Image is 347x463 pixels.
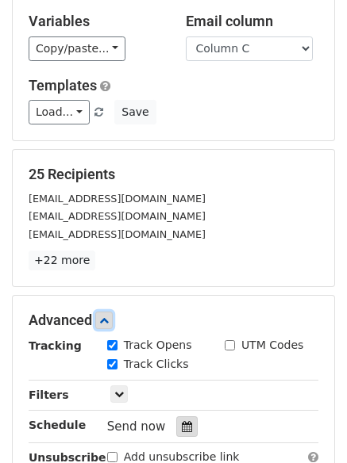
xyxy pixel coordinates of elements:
label: UTM Codes [241,337,303,354]
h5: Variables [29,13,162,30]
strong: Filters [29,388,69,401]
h5: Email column [186,13,319,30]
small: [EMAIL_ADDRESS][DOMAIN_NAME] [29,228,206,240]
strong: Schedule [29,419,86,431]
span: Send now [107,419,166,434]
label: Track Clicks [124,356,189,373]
small: [EMAIL_ADDRESS][DOMAIN_NAME] [29,193,206,205]
small: [EMAIL_ADDRESS][DOMAIN_NAME] [29,210,206,222]
strong: Tracking [29,339,82,352]
iframe: Chat Widget [268,387,347,463]
label: Track Opens [124,337,192,354]
a: Load... [29,100,90,124]
button: Save [114,100,156,124]
h5: Advanced [29,312,318,329]
a: Templates [29,77,97,94]
a: Copy/paste... [29,36,125,61]
a: +22 more [29,251,95,270]
h5: 25 Recipients [29,166,318,183]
